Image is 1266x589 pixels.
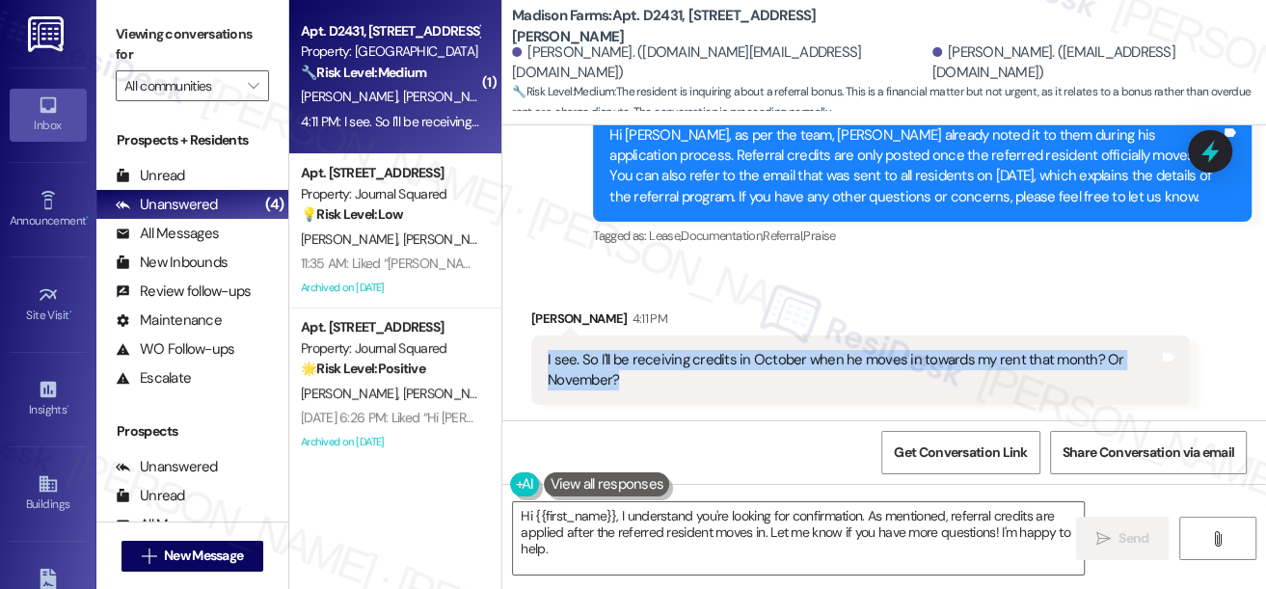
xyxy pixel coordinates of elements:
[69,306,72,319] span: •
[116,166,185,186] div: Unread
[932,42,1252,84] div: [PERSON_NAME]. ([EMAIL_ADDRESS][DOMAIN_NAME])
[116,486,185,506] div: Unread
[10,373,87,425] a: Insights •
[301,163,479,183] div: Apt. [STREET_ADDRESS]
[301,338,479,359] div: Property: Journal Squared
[301,184,479,204] div: Property: Journal Squared
[299,430,481,454] div: Archived on [DATE]
[10,279,87,331] a: Site Visit •
[1210,531,1225,547] i: 
[1076,517,1170,560] button: Send
[116,195,218,215] div: Unanswered
[260,190,288,220] div: (4)
[301,41,479,62] div: Property: [GEOGRAPHIC_DATA]
[116,253,228,273] div: New Inbounds
[116,19,269,70] label: Viewing conversations for
[803,228,835,244] span: Praise
[116,515,219,535] div: All Messages
[299,276,481,300] div: Archived on [DATE]
[301,360,425,377] strong: 🌟 Risk Level: Positive
[403,230,505,248] span: [PERSON_NAME]
[164,546,243,566] span: New Message
[609,125,1221,208] div: Hi [PERSON_NAME], as per the team, [PERSON_NAME] already noted it to them during his application ...
[301,385,403,402] span: [PERSON_NAME]
[142,549,156,564] i: 
[513,502,1084,575] textarea: Hi {{first_name}}, I understand you're looking for confirmation. As mentioned, referral credits a...
[301,21,479,41] div: Apt. D2431, [STREET_ADDRESS][PERSON_NAME]
[116,339,234,360] div: WO Follow-ups
[301,205,403,223] strong: 💡 Risk Level: Low
[628,308,667,329] div: 4:11 PM
[763,228,803,244] span: Referral ,
[301,409,762,426] div: [DATE] 6:26 PM: Liked “Hi [PERSON_NAME] and [PERSON_NAME]! Starting [DATE]…”
[512,6,898,47] b: Madison Farms: Apt. D2431, [STREET_ADDRESS][PERSON_NAME]
[403,88,499,105] span: [PERSON_NAME]
[512,82,1266,123] span: : The resident is inquiring about a referral bonus. This is a financial matter but not urgent, as...
[1096,531,1111,547] i: 
[301,64,426,81] strong: 🔧 Risk Level: Medium
[96,421,288,442] div: Prospects
[301,88,403,105] span: [PERSON_NAME]
[512,84,614,99] strong: 🔧 Risk Level: Medium
[1118,528,1148,549] span: Send
[593,222,1252,250] div: Tagged as:
[116,281,251,302] div: Review follow-ups
[124,70,238,101] input: All communities
[1063,442,1234,463] span: Share Conversation via email
[10,89,87,141] a: Inbox
[96,130,288,150] div: Prospects + Residents
[121,541,264,572] button: New Message
[116,310,222,331] div: Maintenance
[894,442,1027,463] span: Get Conversation Link
[881,431,1039,474] button: Get Conversation Link
[301,230,403,248] span: [PERSON_NAME]
[10,468,87,520] a: Buildings
[248,78,258,94] i: 
[403,385,499,402] span: [PERSON_NAME]
[531,308,1190,335] div: [PERSON_NAME]
[116,368,191,388] div: Escalate
[512,42,928,84] div: [PERSON_NAME]. ([DOMAIN_NAME][EMAIL_ADDRESS][DOMAIN_NAME])
[28,16,67,52] img: ResiDesk Logo
[649,228,681,244] span: Lease ,
[67,400,69,414] span: •
[116,224,219,244] div: All Messages
[301,113,933,130] div: 4:11 PM: I see. So I'll be receiving credits in October when he moves in towards my rent that mon...
[301,317,479,337] div: Apt. [STREET_ADDRESS]
[681,228,763,244] span: Documentation ,
[548,350,1159,391] div: I see. So I'll be receiving credits in October when he moves in towards my rent that month? Or No...
[86,211,89,225] span: •
[1050,431,1247,474] button: Share Conversation via email
[116,457,218,477] div: Unanswered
